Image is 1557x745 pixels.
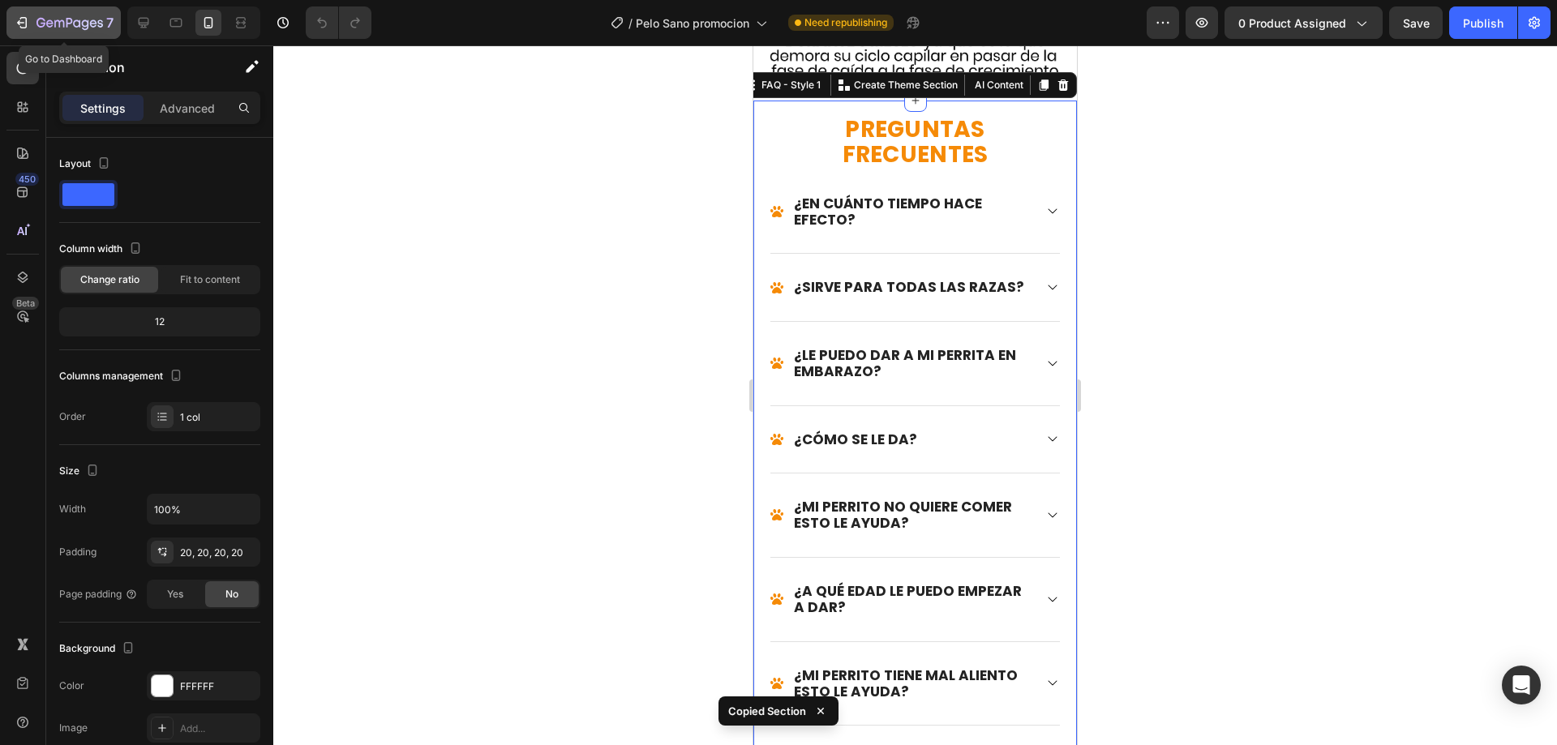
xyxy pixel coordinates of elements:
div: Palabras clave [191,96,258,106]
div: Columns management [59,366,186,387]
input: Auto [148,495,259,524]
div: 12 [62,310,257,333]
div: Open Intercom Messenger [1502,666,1541,704]
span: Change ratio [80,272,139,287]
button: 0 product assigned [1225,6,1383,39]
img: website_grey.svg [26,42,39,55]
div: 20, 20, 20, 20 [180,546,256,560]
p: 7 [106,13,114,32]
div: Add... [180,721,256,736]
img: tab_domain_overview_orange.svg [67,94,80,107]
button: Publish [1449,6,1517,39]
div: Size [59,460,102,482]
p: Advanced [160,100,215,117]
span: Yes [167,587,183,602]
span: Pelo Sano promocion [636,15,749,32]
div: 450 [15,173,39,186]
div: Layout [59,153,114,175]
iframe: Design area [753,45,1077,745]
div: Color [59,679,84,693]
span: Need republishing [804,15,887,30]
span: / [628,15,633,32]
div: v 4.0.25 [45,26,79,39]
div: Publish [1463,15,1503,32]
button: Save [1389,6,1443,39]
div: Padding [59,545,97,559]
div: Dominio: [DOMAIN_NAME] [42,42,182,55]
div: Image [59,721,88,735]
p: Settings [80,100,126,117]
div: Undo/Redo [306,6,371,39]
div: Width [59,502,86,516]
div: Order [59,409,86,424]
span: 0 product assigned [1238,15,1346,32]
div: 1 col [180,410,256,425]
div: Dominio [85,96,124,106]
div: Background [59,638,138,660]
div: FFFFFF [180,679,256,694]
span: Fit to content [180,272,240,287]
span: No [225,587,238,602]
p: Copied Section [728,703,806,719]
img: logo_orange.svg [26,26,39,39]
p: Section [79,58,212,77]
div: Beta [12,297,39,310]
span: Save [1403,16,1430,30]
div: Page padding [59,587,138,602]
img: tab_keywords_by_traffic_grey.svg [173,94,186,107]
button: 7 [6,6,121,39]
div: Column width [59,238,145,260]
